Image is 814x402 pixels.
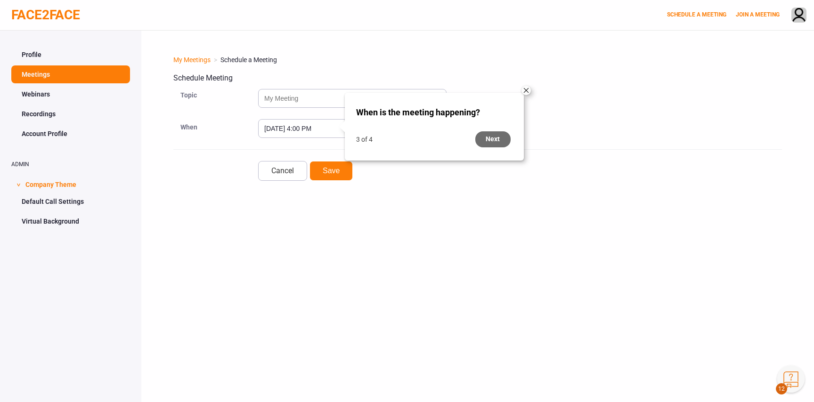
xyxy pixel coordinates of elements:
h3: Schedule Meeting [173,74,782,82]
span: > [14,183,23,186]
span: Company Theme [25,175,76,193]
a: FACE2FACE [11,7,80,23]
a: Profile [11,46,130,64]
a: SCHEDULE A MEETING [667,11,726,18]
div: 3 of 4 [356,136,373,143]
span: Schedule a Meeting [220,56,277,64]
span: When is the meeting happening? [356,107,480,117]
span: > [211,56,220,64]
a: Default Call Settings [11,193,130,210]
a: Cancel [258,161,307,181]
button: Knowledge Center Bot, also known as KC Bot is an onboarding assistant that allows you to see the ... [777,365,805,393]
a: Meetings [11,65,130,83]
span: 12 [776,383,787,394]
div: ∑aåāБδ ⷺ [4,4,138,13]
div: ∑aåāБδ ⷺ [4,13,138,22]
a: Webinars [11,85,130,103]
input: My Meeting [258,89,447,108]
h2: ADMIN [11,161,130,168]
a: My Meetings [173,56,211,64]
a: JOIN A MEETING [736,11,780,18]
div: close [521,86,531,95]
a: Account Profile [11,125,130,143]
button: Save [309,161,353,181]
div: Next [475,131,511,147]
div: Topic [173,87,258,119]
div: When [173,119,258,138]
img: avatar.710606db.png [792,8,806,24]
a: Recordings [11,105,130,123]
a: Virtual Background [11,212,130,230]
